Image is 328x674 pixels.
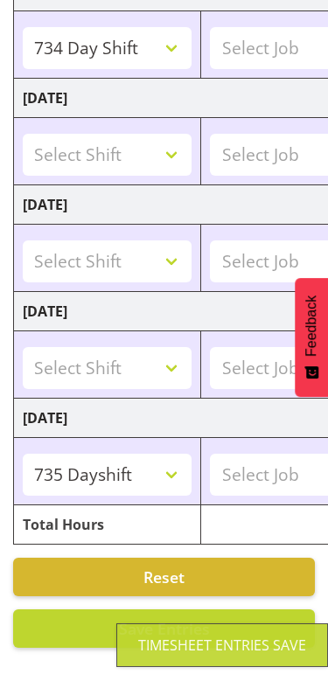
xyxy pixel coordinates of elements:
button: Save Entries [13,609,315,648]
span: Save Entries [119,618,210,639]
td: Total Hours [14,505,201,545]
span: Reset [143,566,185,587]
button: Reset [13,558,315,596]
button: Feedback - Show survey [295,277,328,396]
div: Timesheet Entries Save [138,635,306,656]
span: Feedback [304,295,319,356]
